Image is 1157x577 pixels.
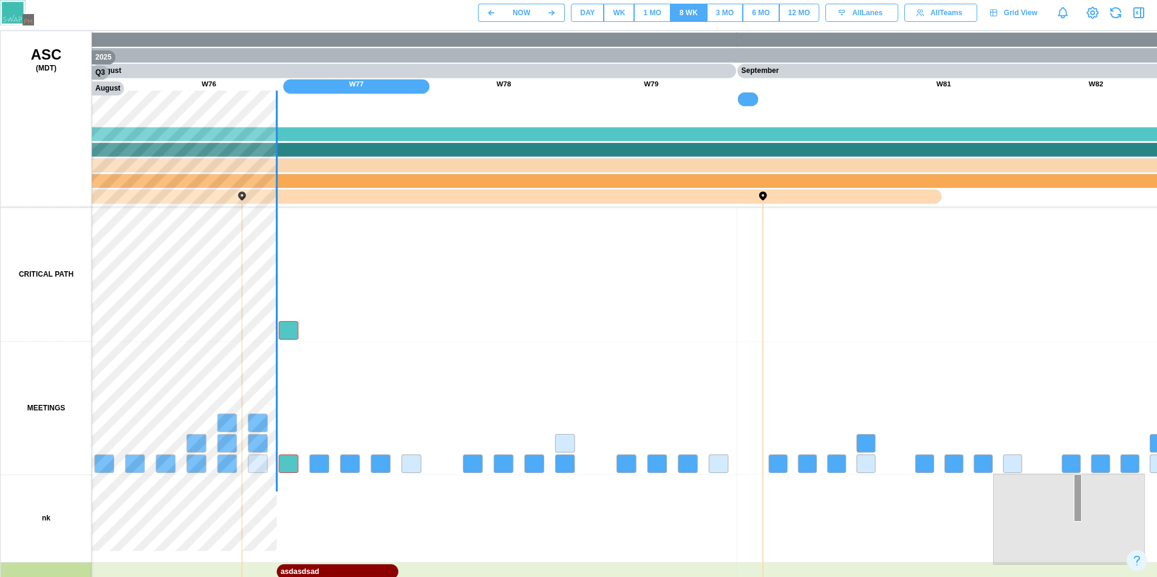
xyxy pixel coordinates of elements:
button: 6 MO [743,4,779,22]
span: All Lanes [852,4,882,21]
span: Grid View [1004,4,1037,21]
div: WK [613,7,625,19]
button: 8 WK [671,4,707,22]
div: 12 MO [788,7,810,19]
div: 6 MO [752,7,770,19]
span: All Teams [930,4,962,21]
button: 1 MO [634,4,670,22]
div: NOW [513,7,530,19]
button: AllTeams [904,4,977,22]
button: WK [604,4,634,22]
button: NOW [504,4,539,22]
button: 12 MO [779,4,819,22]
button: Refresh Grid [1107,4,1124,21]
a: Grid View [983,4,1046,22]
a: View Project [1084,4,1101,21]
a: Notifications [1053,2,1073,23]
button: DAY [571,4,604,22]
div: DAY [580,7,595,19]
button: 3 MO [707,4,743,22]
div: 3 MO [716,7,734,19]
button: AllLanes [825,4,898,22]
div: 8 WK [680,7,698,19]
button: Open Drawer [1130,4,1147,21]
div: 1 MO [643,7,661,19]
